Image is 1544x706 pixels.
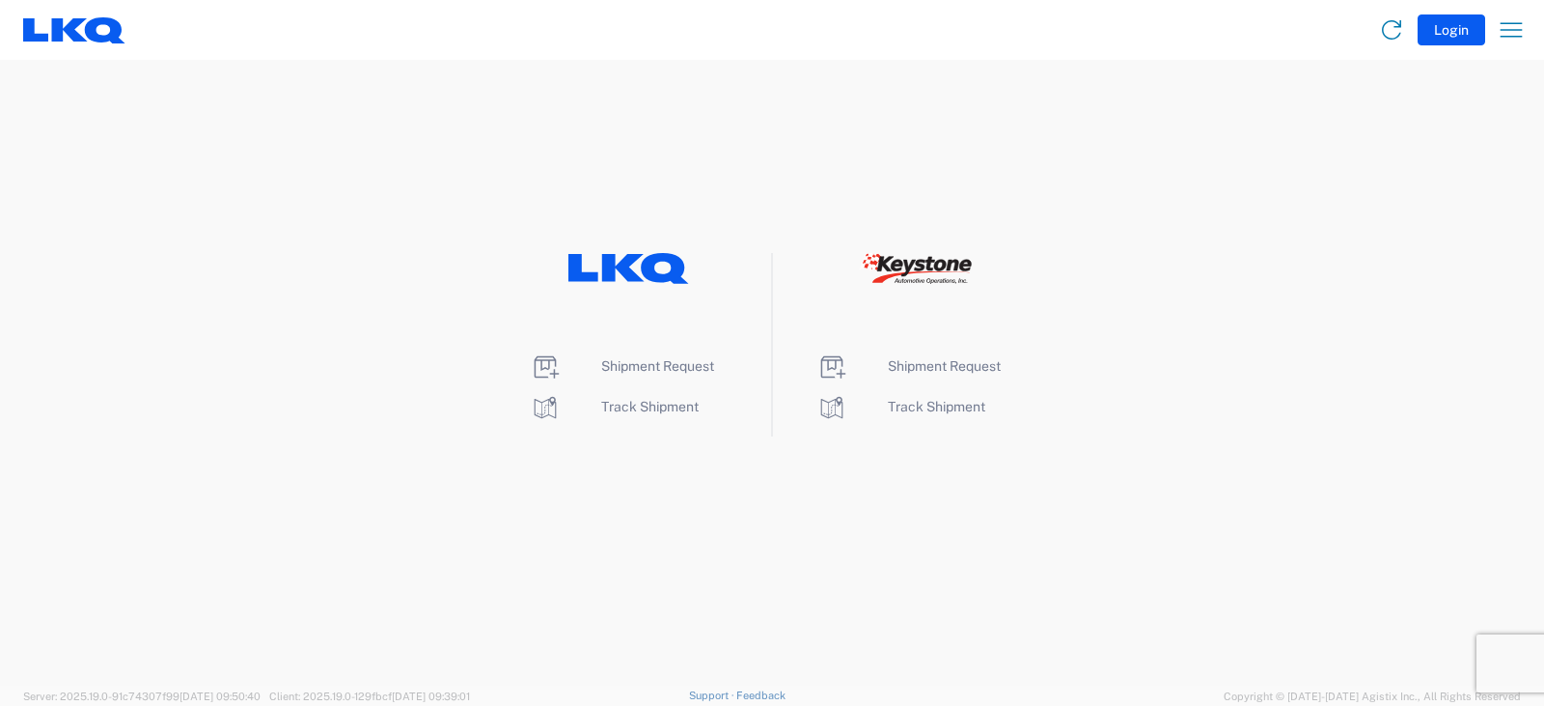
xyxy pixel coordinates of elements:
[888,399,985,414] span: Track Shipment
[23,691,261,702] span: Server: 2025.19.0-91c74307f99
[269,691,470,702] span: Client: 2025.19.0-129fbcf
[689,690,737,701] a: Support
[601,358,714,374] span: Shipment Request
[530,358,714,374] a: Shipment Request
[888,358,1001,374] span: Shipment Request
[601,399,699,414] span: Track Shipment
[816,399,985,414] a: Track Shipment
[1224,688,1521,705] span: Copyright © [DATE]-[DATE] Agistix Inc., All Rights Reserved
[392,691,470,702] span: [DATE] 09:39:01
[816,358,1001,374] a: Shipment Request
[179,691,261,702] span: [DATE] 09:50:40
[736,690,786,701] a: Feedback
[530,399,699,414] a: Track Shipment
[1418,14,1485,45] button: Login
